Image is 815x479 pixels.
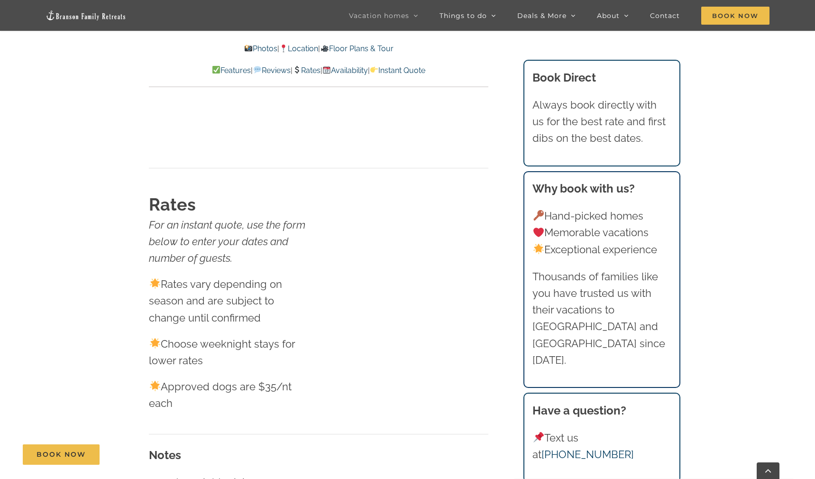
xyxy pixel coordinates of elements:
p: Thousands of families like you have trusted us with their vacations to [GEOGRAPHIC_DATA] and [GEO... [532,268,671,368]
a: Floor Plans & Tour [320,44,393,53]
img: 🌟 [150,381,160,391]
em: For an instant quote, use the form below to enter your dates and number of guests. [149,219,305,264]
a: Availability [322,66,368,75]
span: Things to do [440,12,487,19]
a: Reviews [253,66,290,75]
img: 🌟 [150,278,160,289]
strong: Rates [149,194,196,214]
a: Features [212,66,251,75]
p: Rates vary depending on season and are subject to change until confirmed [149,276,312,326]
img: 📸 [245,45,252,52]
a: Location [279,44,318,53]
img: 💲 [293,66,301,74]
img: 🔑 [533,210,544,221]
p: | | [149,43,488,55]
h3: Why book with us? [532,180,671,197]
p: | | | | [149,64,488,77]
b: Book Direct [532,71,596,84]
img: 📆 [323,66,330,74]
img: 📍 [280,45,287,52]
img: 💬 [254,66,261,74]
img: 👉 [370,66,378,74]
strong: Have a question? [532,404,626,417]
img: ✅ [212,66,220,74]
img: 📌 [533,432,544,442]
img: 🌟 [150,338,160,349]
p: Always book directly with us for the best rate and first dibs on the best dates. [532,97,671,147]
img: ❤️ [533,227,544,238]
p: Approved dogs are $35/nt each [149,378,312,412]
span: Book Now [37,451,86,459]
a: Instant Quote [370,66,425,75]
span: Book Now [701,7,769,25]
p: Text us at [532,430,671,463]
a: Book Now [23,444,100,465]
img: Branson Family Retreats Logo [46,10,126,21]
span: About [597,12,620,19]
p: Choose weeknight stays for lower rates [149,336,312,369]
iframe: Multiple Month Calendar Widget [326,193,489,400]
p: Hand-picked homes Memorable vacations Exceptional experience [532,208,671,258]
a: Rates [293,66,321,75]
span: Contact [650,12,680,19]
a: Photos [244,44,277,53]
img: 🎥 [321,45,329,52]
span: Deals & More [517,12,567,19]
span: Vacation homes [349,12,409,19]
img: 🌟 [533,244,544,254]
